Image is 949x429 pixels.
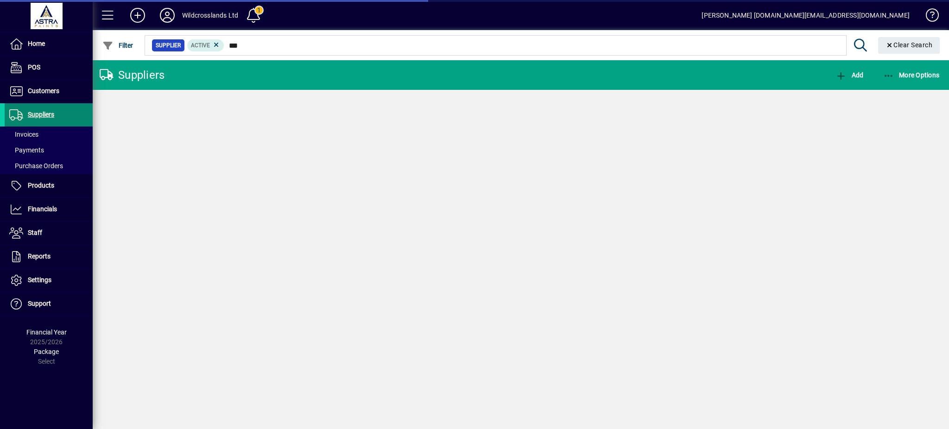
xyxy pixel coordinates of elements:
[883,71,940,79] span: More Options
[5,158,93,174] a: Purchase Orders
[28,111,54,118] span: Suppliers
[28,63,40,71] span: POS
[5,142,93,158] a: Payments
[833,67,866,83] button: Add
[9,146,44,154] span: Payments
[835,71,863,79] span: Add
[5,245,93,268] a: Reports
[5,126,93,142] a: Invoices
[191,42,210,49] span: Active
[182,8,238,23] div: Wildcrosslands Ltd
[28,87,59,95] span: Customers
[152,7,182,24] button: Profile
[28,205,57,213] span: Financials
[5,269,93,292] a: Settings
[5,198,93,221] a: Financials
[28,276,51,284] span: Settings
[28,229,42,236] span: Staff
[156,41,181,50] span: Supplier
[5,56,93,79] a: POS
[100,37,136,54] button: Filter
[26,328,67,336] span: Financial Year
[5,292,93,315] a: Support
[9,131,38,138] span: Invoices
[34,348,59,355] span: Package
[28,252,51,260] span: Reports
[919,2,937,32] a: Knowledge Base
[9,162,63,170] span: Purchase Orders
[28,300,51,307] span: Support
[5,32,93,56] a: Home
[5,80,93,103] a: Customers
[100,68,164,82] div: Suppliers
[102,42,133,49] span: Filter
[881,67,942,83] button: More Options
[28,182,54,189] span: Products
[5,221,93,245] a: Staff
[5,174,93,197] a: Products
[878,37,940,54] button: Clear
[886,41,933,49] span: Clear Search
[28,40,45,47] span: Home
[123,7,152,24] button: Add
[702,8,910,23] div: [PERSON_NAME] [DOMAIN_NAME][EMAIL_ADDRESS][DOMAIN_NAME]
[187,39,224,51] mat-chip: Activation Status: Active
